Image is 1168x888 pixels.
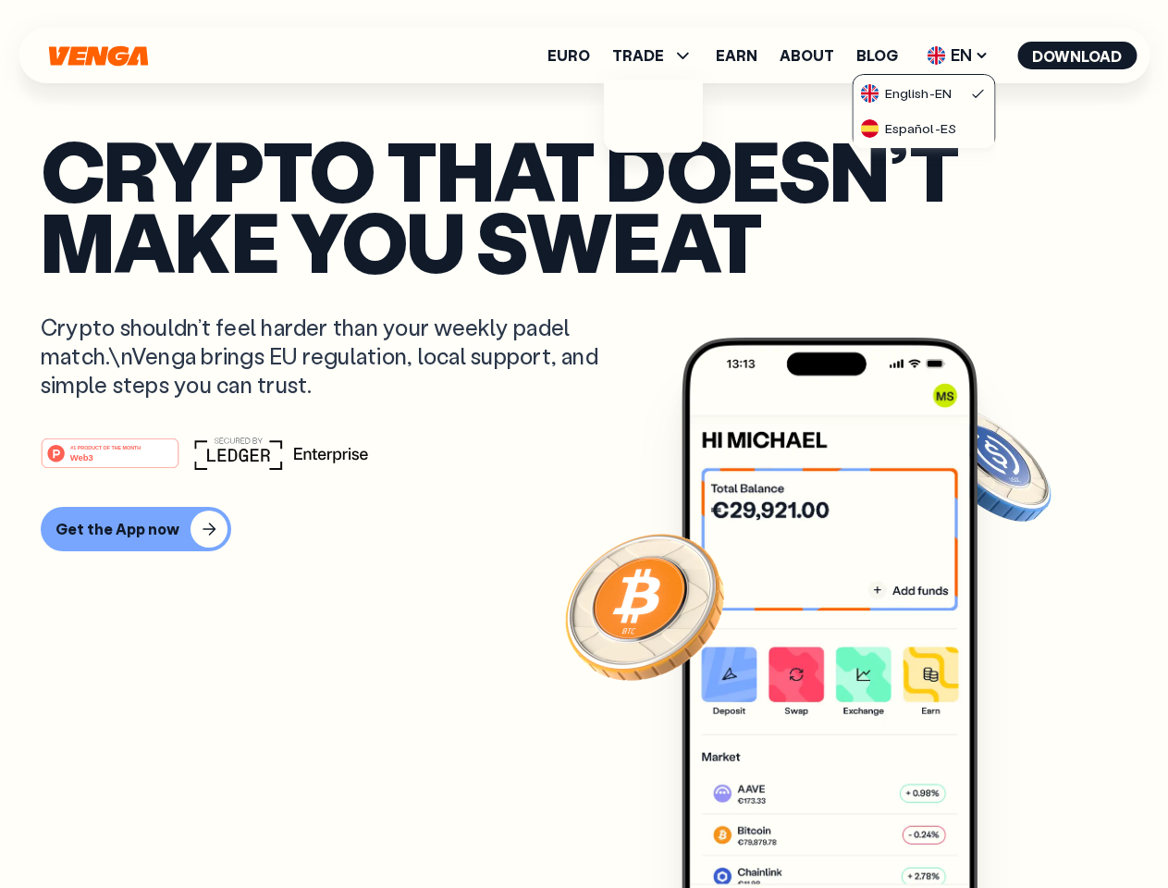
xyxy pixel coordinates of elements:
img: USDC coin [922,398,1055,531]
a: Blog [856,48,898,63]
a: flag-esEspañol-ES [854,110,994,145]
p: Crypto shouldn’t feel harder than your weekly padel match.\nVenga brings EU regulation, local sup... [41,313,625,400]
svg: Home [46,45,150,67]
button: Get the App now [41,507,231,551]
a: Get the App now [41,507,1127,551]
button: Download [1017,42,1137,69]
span: TRADE [612,44,694,67]
a: About [780,48,834,63]
a: Euro [547,48,590,63]
span: EN [920,41,995,70]
img: flag-uk [861,84,879,103]
span: TRADE [612,48,664,63]
tspan: Web3 [70,451,93,462]
img: flag-uk [927,46,945,65]
a: #1 PRODUCT OF THE MONTHWeb3 [41,449,179,473]
img: Bitcoin [561,523,728,689]
img: flag-es [861,119,879,138]
p: Crypto that doesn’t make you sweat [41,134,1127,276]
a: Earn [716,48,757,63]
a: flag-ukEnglish-EN [854,75,994,110]
div: Español - ES [861,119,956,138]
div: English - EN [861,84,952,103]
tspan: #1 PRODUCT OF THE MONTH [70,444,141,450]
div: Get the App now [55,520,179,538]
